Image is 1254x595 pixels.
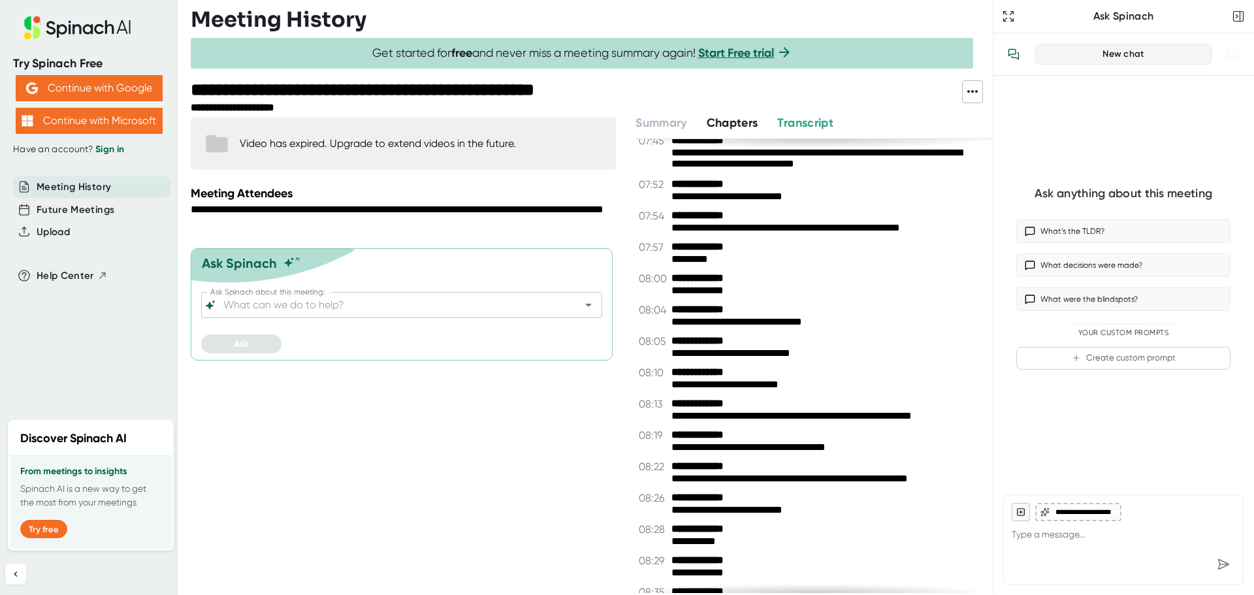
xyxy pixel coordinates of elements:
[202,255,277,271] div: Ask Spinach
[639,429,668,442] span: 08:19
[234,338,249,349] span: Ask
[698,46,774,60] a: Start Free trial
[191,7,366,32] h3: Meeting History
[201,334,281,353] button: Ask
[5,564,26,585] button: Collapse sidebar
[13,144,165,155] div: Have an account?
[20,466,161,477] h3: From meetings to insights
[37,268,94,283] span: Help Center
[372,46,792,61] span: Get started for and never miss a meeting summary again!
[20,430,127,447] h2: Discover Spinach AI
[639,304,668,316] span: 08:04
[579,296,598,314] button: Open
[95,144,124,155] a: Sign in
[20,520,67,538] button: Try free
[1016,253,1230,277] button: What decisions were made?
[1018,10,1229,23] div: Ask Spinach
[639,135,668,147] span: 07:45
[639,241,668,253] span: 07:57
[26,82,38,94] img: Aehbyd4JwY73AAAAAElFTkSuQmCC
[20,482,161,509] p: Spinach AI is a new way to get the most from your meetings
[1016,287,1230,311] button: What were the blindspots?
[1016,347,1230,370] button: Create custom prompt
[240,137,516,150] div: Video has expired. Upgrade to extend videos in the future.
[1229,7,1247,25] button: Close conversation sidebar
[639,366,668,379] span: 08:10
[221,296,560,314] input: What can we do to help?
[191,186,619,201] div: Meeting Attendees
[1016,329,1230,338] div: Your Custom Prompts
[13,56,165,71] div: Try Spinach Free
[777,114,833,132] button: Transcript
[1043,48,1204,60] div: New chat
[37,180,111,195] button: Meeting History
[639,210,668,222] span: 07:54
[1035,186,1212,201] div: Ask anything about this meeting
[37,202,114,217] button: Future Meetings
[451,46,472,60] b: free
[639,178,668,191] span: 07:52
[37,225,70,240] button: Upload
[37,268,108,283] button: Help Center
[639,523,668,536] span: 08:28
[639,492,668,504] span: 08:26
[635,114,686,132] button: Summary
[635,116,686,130] span: Summary
[16,75,163,101] button: Continue with Google
[1001,41,1027,67] button: View conversation history
[639,272,668,285] span: 08:00
[639,398,668,410] span: 08:13
[707,114,758,132] button: Chapters
[777,116,833,130] span: Transcript
[639,555,668,567] span: 08:29
[999,7,1018,25] button: Expand to Ask Spinach page
[16,108,163,134] button: Continue with Microsoft
[1016,219,1230,243] button: What’s the TLDR?
[707,116,758,130] span: Chapters
[639,460,668,473] span: 08:22
[1212,553,1235,576] div: Send message
[639,335,668,347] span: 08:05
